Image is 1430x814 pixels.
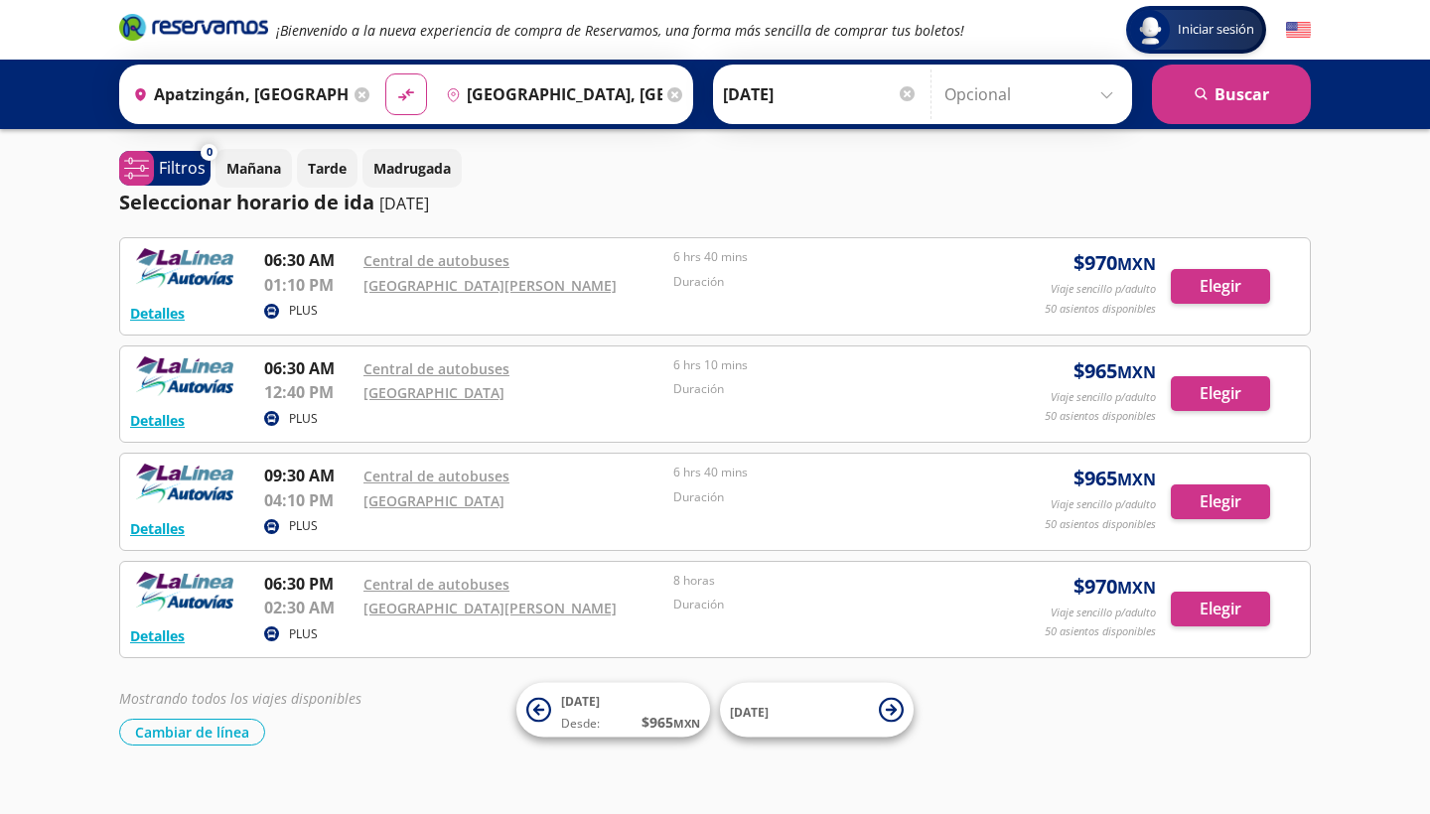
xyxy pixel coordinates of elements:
[673,380,973,398] p: Duración
[1171,484,1270,519] button: Elegir
[289,302,318,320] p: PLUS
[516,683,710,738] button: [DATE]Desde:$965MXN
[119,719,265,746] button: Cambiar de línea
[363,251,509,270] a: Central de autobuses
[1073,464,1156,493] span: $ 965
[1152,65,1311,124] button: Buscar
[1051,496,1156,513] p: Viaje sencillo p/adulto
[264,464,354,487] p: 09:30 AM
[1171,376,1270,411] button: Elegir
[1117,469,1156,490] small: MXN
[1073,572,1156,602] span: $ 970
[363,575,509,594] a: Central de autobuses
[130,303,185,324] button: Detalles
[130,572,239,611] img: RESERVAMOS
[308,158,347,179] p: Tarde
[276,21,964,40] em: ¡Bienvenido a la nueva experiencia de compra de Reservamos, una forma más sencilla de comprar tus...
[363,599,617,617] a: [GEOGRAPHIC_DATA][PERSON_NAME]
[1045,516,1156,533] p: 50 asientos disponibles
[1117,577,1156,599] small: MXN
[119,12,268,48] a: Brand Logo
[1051,605,1156,621] p: Viaje sencillo p/adulto
[1117,253,1156,275] small: MXN
[673,488,973,506] p: Duración
[264,273,354,297] p: 01:10 PM
[289,625,318,643] p: PLUS
[373,158,451,179] p: Madrugada
[264,488,354,512] p: 04:10 PM
[720,683,914,738] button: [DATE]
[1171,592,1270,626] button: Elegir
[673,273,973,291] p: Duración
[363,467,509,485] a: Central de autobuses
[363,276,617,295] a: [GEOGRAPHIC_DATA][PERSON_NAME]
[130,625,185,646] button: Detalles
[1045,623,1156,640] p: 50 asientos disponibles
[119,188,374,217] p: Seleccionar horario de ida
[130,248,239,288] img: RESERVAMOS
[130,464,239,503] img: RESERVAMOS
[159,156,206,180] p: Filtros
[1045,301,1156,318] p: 50 asientos disponibles
[673,248,973,266] p: 6 hrs 40 mins
[289,410,318,428] p: PLUS
[119,151,211,186] button: 0Filtros
[264,380,354,404] p: 12:40 PM
[673,596,973,613] p: Duración
[130,410,185,431] button: Detalles
[561,715,600,733] span: Desde:
[119,689,361,708] em: Mostrando todos los viajes disponibles
[1286,18,1311,43] button: English
[130,518,185,539] button: Detalles
[363,383,504,402] a: [GEOGRAPHIC_DATA]
[363,491,504,510] a: [GEOGRAPHIC_DATA]
[673,572,973,590] p: 8 horas
[1045,408,1156,425] p: 50 asientos disponibles
[363,359,509,378] a: Central de autobuses
[362,149,462,188] button: Madrugada
[297,149,357,188] button: Tarde
[673,716,700,731] small: MXN
[264,248,354,272] p: 06:30 AM
[1051,281,1156,298] p: Viaje sencillo p/adulto
[730,703,769,720] span: [DATE]
[1170,20,1262,40] span: Iniciar sesión
[379,192,429,215] p: [DATE]
[264,572,354,596] p: 06:30 PM
[642,712,700,733] span: $ 965
[264,596,354,619] p: 02:30 AM
[1073,356,1156,386] span: $ 965
[119,12,268,42] i: Brand Logo
[207,144,213,161] span: 0
[264,356,354,380] p: 06:30 AM
[1051,389,1156,406] p: Viaje sencillo p/adulto
[215,149,292,188] button: Mañana
[1073,248,1156,278] span: $ 970
[723,69,918,119] input: Elegir Fecha
[438,69,662,119] input: Buscar Destino
[561,693,600,710] span: [DATE]
[289,517,318,535] p: PLUS
[130,356,239,396] img: RESERVAMOS
[1171,269,1270,304] button: Elegir
[944,69,1122,119] input: Opcional
[226,158,281,179] p: Mañana
[125,69,350,119] input: Buscar Origen
[673,464,973,481] p: 6 hrs 40 mins
[673,356,973,374] p: 6 hrs 10 mins
[1117,361,1156,383] small: MXN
